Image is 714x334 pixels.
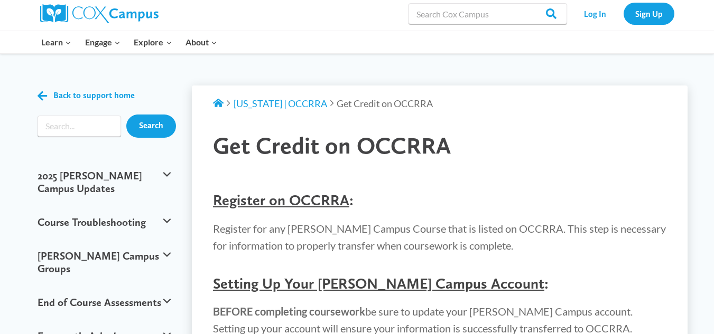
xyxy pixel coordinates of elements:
[35,31,224,53] nav: Primary Navigation
[213,274,544,292] span: Setting Up Your [PERSON_NAME] Campus Account
[38,116,122,137] input: Search input
[38,116,122,137] form: Search form
[126,114,176,138] input: Search
[409,3,567,24] input: Search Cox Campus
[38,88,135,103] a: Back to support home
[213,191,349,209] span: Register on OCCRRA
[624,3,674,24] a: Sign Up
[213,305,365,318] strong: BEFORE completing coursework
[572,3,674,24] nav: Secondary Navigation
[213,220,666,254] p: Register for any [PERSON_NAME] Campus Course that is listed on OCCRRA. This step is necessary for...
[40,4,159,23] img: Cox Campus
[127,31,179,53] button: Child menu of Explore
[337,98,433,109] span: Get Credit on OCCRRA
[179,31,224,53] button: Child menu of About
[213,131,451,159] span: Get Credit on OCCRRA
[213,98,224,109] a: Support Home
[572,3,618,24] a: Log In
[32,205,177,239] button: Course Troubleshooting
[53,91,135,101] span: Back to support home
[32,285,177,319] button: End of Course Assessments
[32,159,177,205] button: 2025 [PERSON_NAME] Campus Updates
[35,31,79,53] button: Child menu of Learn
[213,192,666,209] h4: :
[234,98,327,109] a: [US_STATE] | OCCRRA
[32,239,177,285] button: [PERSON_NAME] Campus Groups
[78,31,127,53] button: Child menu of Engage
[213,275,666,293] h4: :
